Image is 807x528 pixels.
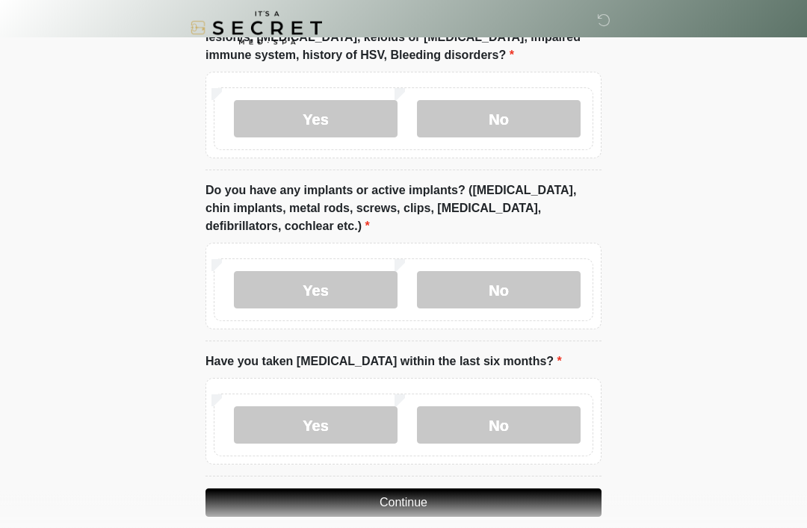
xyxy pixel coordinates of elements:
[191,11,322,45] img: It's A Secret Med Spa Logo
[417,272,581,309] label: No
[205,182,602,236] label: Do you have any implants or active implants? ([MEDICAL_DATA], chin implants, metal rods, screws, ...
[417,101,581,138] label: No
[205,353,562,371] label: Have you taken [MEDICAL_DATA] within the last six months?
[205,489,602,518] button: Continue
[234,272,398,309] label: Yes
[234,101,398,138] label: Yes
[417,407,581,444] label: No
[234,407,398,444] label: Yes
